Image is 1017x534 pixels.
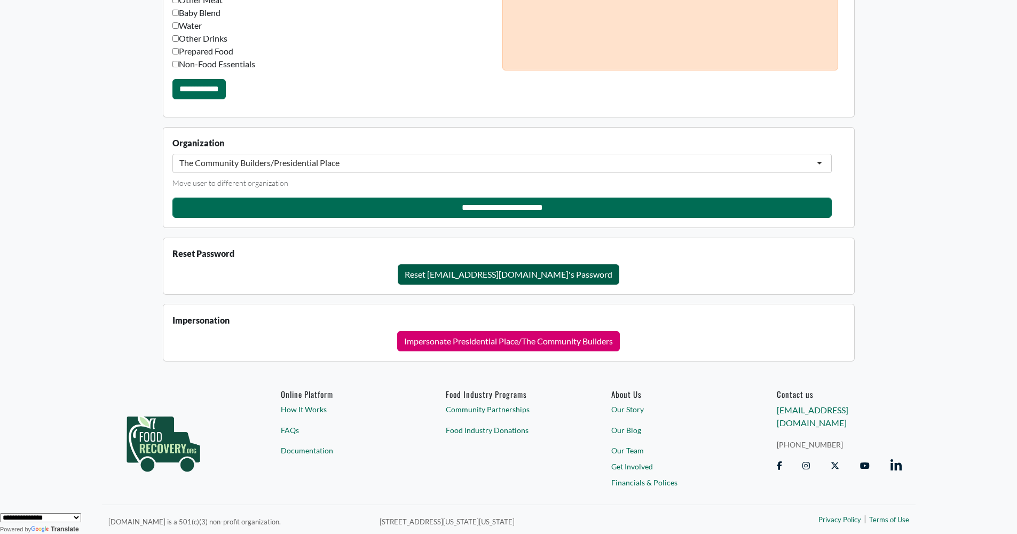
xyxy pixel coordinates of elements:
small: Move user to different organization [172,178,288,187]
input: Water [172,22,179,29]
img: Google Translate [31,526,51,533]
label: Non-Food Essentials [172,58,255,70]
label: Reset Password [172,247,234,260]
a: How It Works [281,404,406,415]
input: Non-Food Essentials [172,61,179,67]
label: Other Drinks [172,32,227,45]
h6: Online Platform [281,389,406,399]
div: The Community Builders/Presidential Place [179,158,340,168]
input: Prepared Food [172,48,179,54]
a: Financials & Polices [611,477,736,488]
input: Baby Blend [172,10,179,16]
a: [EMAIL_ADDRESS][DOMAIN_NAME] [777,405,848,428]
label: Water [172,19,202,32]
a: Our Story [611,404,736,415]
a: Food Industry Donations [446,425,571,436]
a: Get Involved [611,461,736,472]
a: Our Team [611,445,736,456]
label: Prepared Food [172,45,233,58]
a: [PHONE_NUMBER] [777,439,902,450]
label: Organization [172,137,224,150]
a: FAQs [281,425,406,436]
label: Impersonation [172,314,230,327]
h6: Contact us [777,389,902,399]
a: Community Partnerships [446,404,571,415]
input: Other Drinks [172,35,179,42]
a: Documentation [281,445,406,456]
a: Translate [31,525,79,533]
h6: Food Industry Programs [446,389,571,399]
label: Baby Blend [172,6,220,19]
button: Reset [EMAIL_ADDRESS][DOMAIN_NAME]'s Password [398,264,619,285]
a: Our Blog [611,425,736,436]
img: food_recovery_green_logo-76242d7a27de7ed26b67be613a865d9c9037ba317089b267e0515145e5e51427.png [115,389,211,491]
button: Impersonate Presidential Place/The Community Builders [397,331,620,351]
a: About Us [611,389,736,399]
